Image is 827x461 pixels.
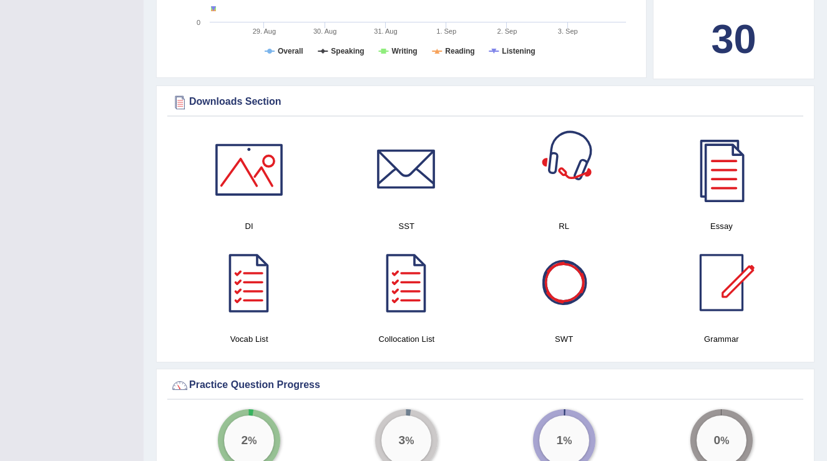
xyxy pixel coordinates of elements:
[399,434,406,447] big: 3
[242,434,248,447] big: 2
[556,434,563,447] big: 1
[711,16,756,62] b: 30
[558,27,578,35] tspan: 3. Sep
[331,47,364,56] tspan: Speaking
[445,47,474,56] tspan: Reading
[170,93,800,112] div: Downloads Section
[374,27,397,35] tspan: 31. Aug
[170,376,800,395] div: Practice Question Progress
[492,332,637,346] h4: SWT
[278,47,303,56] tspan: Overall
[313,27,336,35] tspan: 30. Aug
[497,27,517,35] tspan: 2. Sep
[177,332,321,346] h4: Vocab List
[502,47,535,56] tspan: Listening
[649,220,794,233] h4: Essay
[436,27,456,35] tspan: 1. Sep
[177,220,321,233] h4: DI
[492,220,637,233] h4: RL
[253,27,276,35] tspan: 29. Aug
[334,220,479,233] h4: SST
[713,434,720,447] big: 0
[649,332,794,346] h4: Grammar
[197,19,200,26] text: 0
[392,47,418,56] tspan: Writing
[334,332,479,346] h4: Collocation List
